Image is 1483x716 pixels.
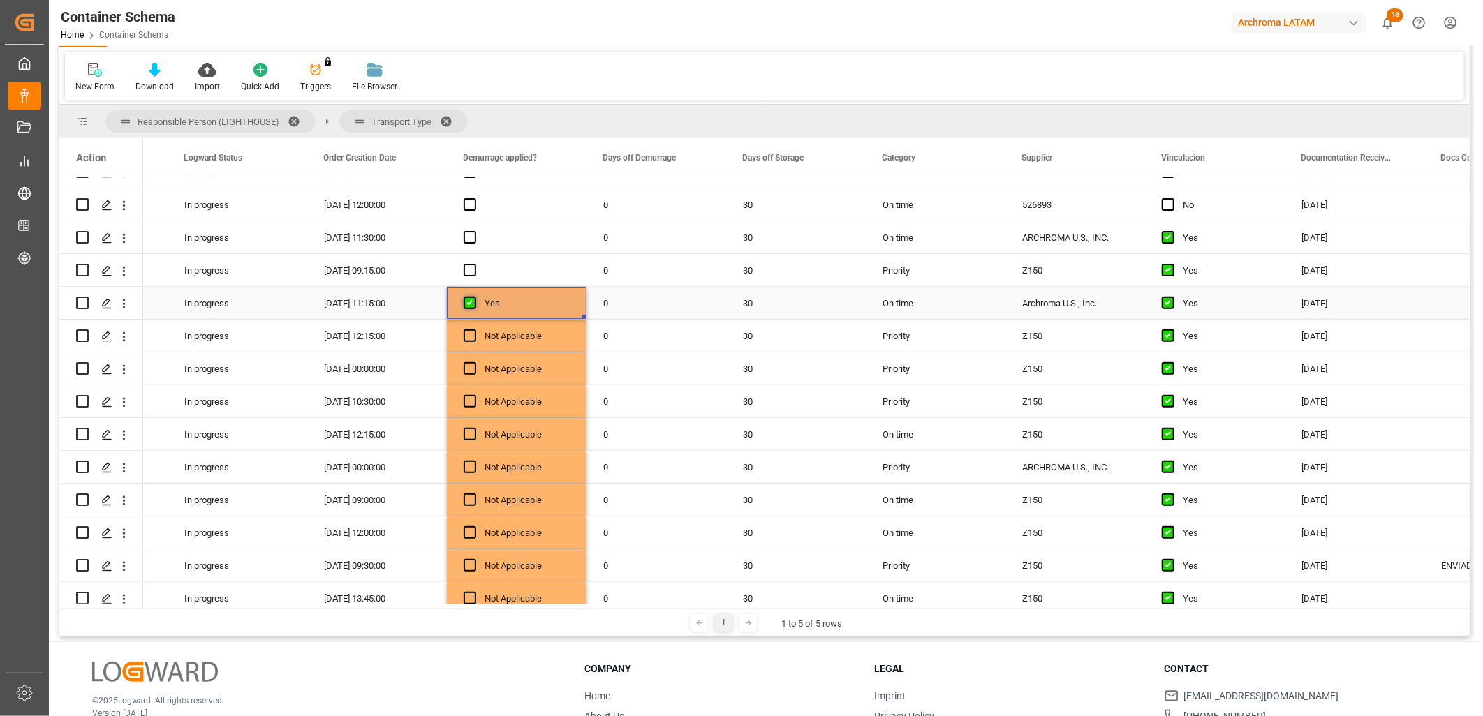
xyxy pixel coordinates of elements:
div: In progress [168,451,307,483]
div: [DATE] 09:00:00 [307,484,447,516]
div: Yes [485,288,570,320]
div: 526893 [1005,188,1145,221]
div: [DATE] 09:15:00 [307,254,447,286]
div: Z150 [1005,549,1145,581]
div: On time [883,517,989,549]
span: 43 [1387,8,1403,22]
img: Logward Logo [92,662,218,682]
div: 0 [586,287,726,319]
div: In progress [168,320,307,352]
div: In progress [168,385,307,417]
div: Press SPACE to select this row. [59,549,143,582]
div: 30 [726,287,866,319]
div: Archroma U.S., Inc. [1005,287,1145,319]
div: [DATE] 11:30:00 [307,221,447,253]
div: Press SPACE to select this row. [59,418,143,451]
div: In progress [168,221,307,253]
div: Press SPACE to select this row. [59,582,143,615]
div: Container Schema [61,6,175,27]
div: Yes [1183,452,1268,484]
div: [DATE] [1285,451,1424,483]
div: 0 [586,582,726,614]
div: In progress [168,418,307,450]
div: File Browser [352,80,397,93]
div: [DATE] 00:00:00 [307,451,447,483]
div: In progress [168,287,307,319]
div: [DATE] [1285,188,1424,221]
div: [DATE] 12:00:00 [307,516,447,549]
button: Archroma LATAM [1232,9,1372,36]
div: Z150 [1005,516,1145,549]
div: Yes [1183,255,1268,287]
div: Not Applicable [485,419,570,451]
div: Not Applicable [485,583,570,615]
div: Archroma LATAM [1232,13,1366,33]
div: In progress [168,188,307,221]
div: [DATE] 12:00:00 [307,188,447,221]
div: 0 [586,385,726,417]
a: Home [584,690,610,701]
button: show 43 new notifications [1372,7,1403,38]
div: Yes [1183,320,1268,352]
div: [DATE] 09:30:00 [307,549,447,581]
div: 30 [726,385,866,417]
div: 0 [586,451,726,483]
div: In progress [168,484,307,516]
div: Z150 [1005,582,1145,614]
div: Action [76,151,106,164]
div: Not Applicable [485,452,570,484]
a: Imprint [874,690,906,701]
div: [DATE] [1285,418,1424,450]
div: [DATE] [1285,549,1424,581]
div: On time [883,189,989,221]
span: Category [882,153,915,163]
div: Priority [883,550,989,582]
span: [EMAIL_ADDRESS][DOMAIN_NAME] [1184,689,1339,703]
div: No [1183,189,1268,221]
div: On time [883,419,989,451]
div: Press SPACE to select this row. [59,516,143,549]
div: ARCHROMA U.S., INC. [1005,221,1145,253]
div: [DATE] 12:15:00 [307,418,447,450]
div: 0 [586,418,726,450]
div: [DATE] [1285,221,1424,253]
div: On time [883,288,989,320]
div: ARCHROMA U.S., INC. [1005,451,1145,483]
div: Priority [883,452,989,484]
div: [DATE] [1285,516,1424,549]
div: 30 [726,516,866,549]
div: On time [883,583,989,615]
div: Press SPACE to select this row. [59,188,143,221]
div: 0 [586,188,726,221]
span: Days off Storage [742,153,804,163]
div: Z150 [1005,320,1145,352]
div: 0 [586,221,726,253]
div: Z150 [1005,385,1145,417]
div: Z150 [1005,484,1145,516]
div: 30 [726,254,866,286]
span: Documentation Received Date [1301,153,1394,163]
div: [DATE] 10:30:00 [307,385,447,417]
div: Not Applicable [485,386,570,418]
div: Press SPACE to select this row. [59,287,143,320]
div: 30 [726,582,866,614]
div: [DATE] [1285,385,1424,417]
div: 30 [726,221,866,253]
div: Yes [1183,419,1268,451]
div: 0 [586,320,726,352]
p: © 2025 Logward. All rights reserved. [92,694,549,707]
div: [DATE] 11:15:00 [307,287,447,319]
div: [DATE] 13:45:00 [307,582,447,614]
div: Import [195,80,220,93]
div: 0 [586,484,726,516]
div: 30 [726,320,866,352]
span: Logward Status [184,153,242,163]
span: Order Creation Date [323,153,396,163]
div: 30 [726,451,866,483]
div: [DATE] [1285,320,1424,352]
div: New Form [75,80,115,93]
div: [DATE] 00:00:00 [307,352,447,385]
a: Home [61,30,84,40]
